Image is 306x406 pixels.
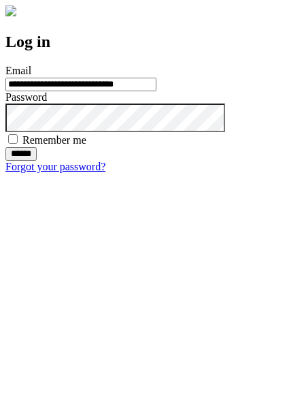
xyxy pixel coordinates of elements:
[22,134,86,146] label: Remember me
[5,91,47,103] label: Password
[5,65,31,76] label: Email
[5,161,105,172] a: Forgot your password?
[5,5,16,16] img: logo-4e3dc11c47720685a147b03b5a06dd966a58ff35d612b21f08c02c0306f2b779.png
[5,33,301,51] h2: Log in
